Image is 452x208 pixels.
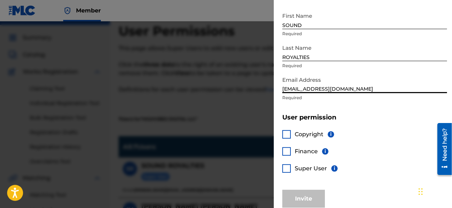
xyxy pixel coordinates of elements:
span: Member [76,6,101,15]
p: Required [282,31,447,37]
iframe: Resource Center [432,121,452,178]
div: Drag [419,181,423,202]
iframe: Chat Widget [416,174,452,208]
span: i [328,131,334,138]
span: i [331,165,338,172]
img: Top Rightsholder [63,6,72,15]
p: Required [282,95,447,101]
h5: User permission [282,113,447,122]
span: Super User [295,165,327,172]
img: MLC Logo [9,5,36,16]
span: i [322,148,328,155]
span: Copyright [295,131,323,138]
p: Required [282,63,447,69]
span: Finance [295,148,318,155]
